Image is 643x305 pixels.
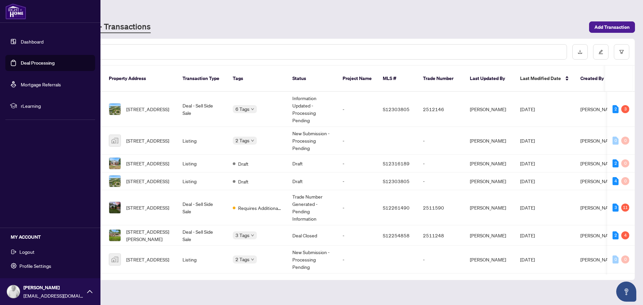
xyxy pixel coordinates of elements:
[337,246,377,274] td: -
[418,66,465,92] th: Trade Number
[418,225,465,246] td: 2511248
[613,231,619,239] div: 2
[251,234,254,237] span: down
[383,205,410,211] span: S12261490
[465,246,515,274] td: [PERSON_NAME]
[5,246,95,257] button: Logout
[227,66,287,92] th: Tags
[109,135,121,146] img: thumbnail-img
[593,44,609,60] button: edit
[594,22,630,32] span: Add Transaction
[383,232,410,238] span: S12254858
[520,138,535,144] span: [DATE]
[287,66,337,92] th: Status
[465,190,515,225] td: [PERSON_NAME]
[621,105,629,113] div: 3
[613,255,619,263] div: 0
[177,155,227,172] td: Listing
[613,159,619,167] div: 2
[515,66,575,92] th: Last Modified Date
[465,155,515,172] td: [PERSON_NAME]
[21,81,61,87] a: Mortgage Referrals
[418,246,465,274] td: -
[177,225,227,246] td: Deal - Sell Side Sale
[126,256,169,263] span: [STREET_ADDRESS]
[235,105,249,113] span: 6 Tags
[616,282,636,302] button: Open asap
[337,66,377,92] th: Project Name
[251,139,254,142] span: down
[126,228,172,243] span: [STREET_ADDRESS][PERSON_NAME]
[465,66,515,92] th: Last Updated By
[337,190,377,225] td: -
[177,127,227,155] td: Listing
[589,21,635,33] button: Add Transaction
[580,160,617,166] span: [PERSON_NAME]
[465,127,515,155] td: [PERSON_NAME]
[21,102,90,109] span: rLearning
[520,75,561,82] span: Last Modified Date
[613,105,619,113] div: 2
[383,160,410,166] span: S12316189
[109,202,121,213] img: thumbnail-img
[109,254,121,265] img: thumbnail-img
[580,256,617,262] span: [PERSON_NAME]
[109,158,121,169] img: thumbnail-img
[126,137,169,144] span: [STREET_ADDRESS]
[126,204,169,211] span: [STREET_ADDRESS]
[621,255,629,263] div: 0
[5,260,95,272] button: Profile Settings
[621,137,629,145] div: 0
[580,232,617,238] span: [PERSON_NAME]
[177,190,227,225] td: Deal - Sell Side Sale
[614,44,629,60] button: filter
[235,137,249,144] span: 2 Tags
[177,92,227,127] td: Deal - Sell Side Sale
[287,172,337,190] td: Draft
[520,232,535,238] span: [DATE]
[5,3,26,19] img: logo
[287,225,337,246] td: Deal Closed
[465,172,515,190] td: [PERSON_NAME]
[337,92,377,127] td: -
[287,190,337,225] td: Trade Number Generated - Pending Information
[21,60,55,66] a: Deal Processing
[377,66,418,92] th: MLS #
[287,155,337,172] td: Draft
[238,160,248,167] span: Draft
[126,105,169,113] span: [STREET_ADDRESS]
[580,106,617,112] span: [PERSON_NAME]
[465,92,515,127] td: [PERSON_NAME]
[109,175,121,187] img: thumbnail-img
[287,127,337,155] td: New Submission - Processing Pending
[238,204,282,212] span: Requires Additional Docs
[337,127,377,155] td: -
[235,255,249,263] span: 2 Tags
[177,172,227,190] td: Listing
[11,233,95,241] h5: MY ACCOUNT
[238,178,248,185] span: Draft
[418,155,465,172] td: -
[337,155,377,172] td: -
[21,39,44,45] a: Dashboard
[109,103,121,115] img: thumbnail-img
[337,172,377,190] td: -
[621,204,629,212] div: 11
[287,246,337,274] td: New Submission - Processing Pending
[520,178,535,184] span: [DATE]
[23,292,84,299] span: [EMAIL_ADDRESS][DOMAIN_NAME]
[598,50,603,54] span: edit
[337,225,377,246] td: -
[126,160,169,167] span: [STREET_ADDRESS]
[572,44,588,60] button: download
[126,177,169,185] span: [STREET_ADDRESS]
[177,246,227,274] td: Listing
[520,160,535,166] span: [DATE]
[520,205,535,211] span: [DATE]
[23,284,84,291] span: [PERSON_NAME]
[580,138,617,144] span: [PERSON_NAME]
[103,66,177,92] th: Property Address
[613,137,619,145] div: 0
[621,159,629,167] div: 0
[251,258,254,261] span: down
